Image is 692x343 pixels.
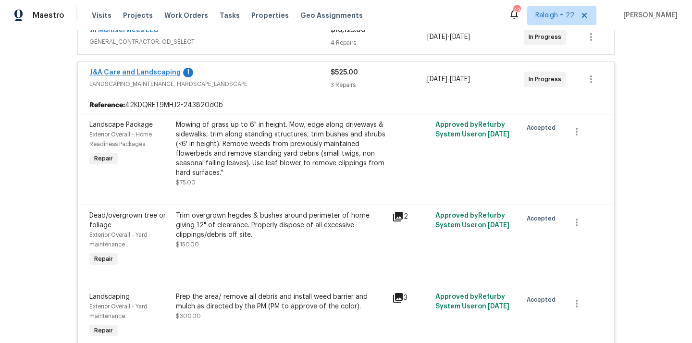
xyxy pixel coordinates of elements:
[176,211,386,240] div: Trim overgrown hegdes & bushes around perimeter of home giving 12" of clearance. Properly dispose...
[33,11,64,20] span: Maestro
[89,304,148,319] span: Exterior Overall - Yard maintenance
[529,74,565,84] span: In Progress
[89,122,153,128] span: Landscape Package
[89,37,331,47] span: GENERAL_CONTRACTOR, OD_SELECT
[251,11,289,20] span: Properties
[300,11,363,20] span: Geo Assignments
[392,292,430,304] div: 3
[450,76,470,83] span: [DATE]
[176,120,386,178] div: Mowing of grass up to 6" in height. Mow, edge along driveways & sidewalks, trim along standing st...
[527,214,559,223] span: Accepted
[435,122,509,138] span: Approved by Refurby System User on
[123,11,153,20] span: Projects
[619,11,678,20] span: [PERSON_NAME]
[89,232,148,247] span: Exterior Overall - Yard maintenance
[527,295,559,305] span: Accepted
[331,38,427,48] div: 4 Repairs
[331,27,366,34] span: $16,125.00
[92,11,111,20] span: Visits
[427,34,447,40] span: [DATE]
[427,76,447,83] span: [DATE]
[89,27,159,34] a: Jil Multiservices LLC
[529,32,565,42] span: In Progress
[78,97,614,114] div: 42KDQRET9MHJ2-243820d0b
[427,32,470,42] span: -
[90,154,117,163] span: Repair
[89,100,125,110] b: Reference:
[331,69,358,76] span: $525.00
[164,11,208,20] span: Work Orders
[527,123,559,133] span: Accepted
[89,69,181,76] a: J&A Care and Landscaping
[176,180,196,185] span: $75.00
[89,294,130,300] span: Landscaping
[392,211,430,222] div: 2
[488,303,509,310] span: [DATE]
[435,212,509,229] span: Approved by Refurby System User on
[176,292,386,311] div: Prep the area/ remove all debris and install weed barrier and mulch as directed by the PM (PM to ...
[90,254,117,264] span: Repair
[90,326,117,335] span: Repair
[450,34,470,40] span: [DATE]
[176,313,201,319] span: $300.00
[535,11,574,20] span: Raleigh + 22
[488,131,509,138] span: [DATE]
[176,242,199,247] span: $150.00
[488,222,509,229] span: [DATE]
[89,132,152,147] span: Exterior Overall - Home Readiness Packages
[183,68,193,77] div: 1
[435,294,509,310] span: Approved by Refurby System User on
[331,80,427,90] div: 3 Repairs
[513,6,520,15] div: 429
[89,212,166,229] span: Dead/overgrown tree or foliage
[220,12,240,19] span: Tasks
[427,74,470,84] span: -
[89,79,331,89] span: LANDSCAPING_MAINTENANCE, HARDSCAPE_LANDSCAPE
